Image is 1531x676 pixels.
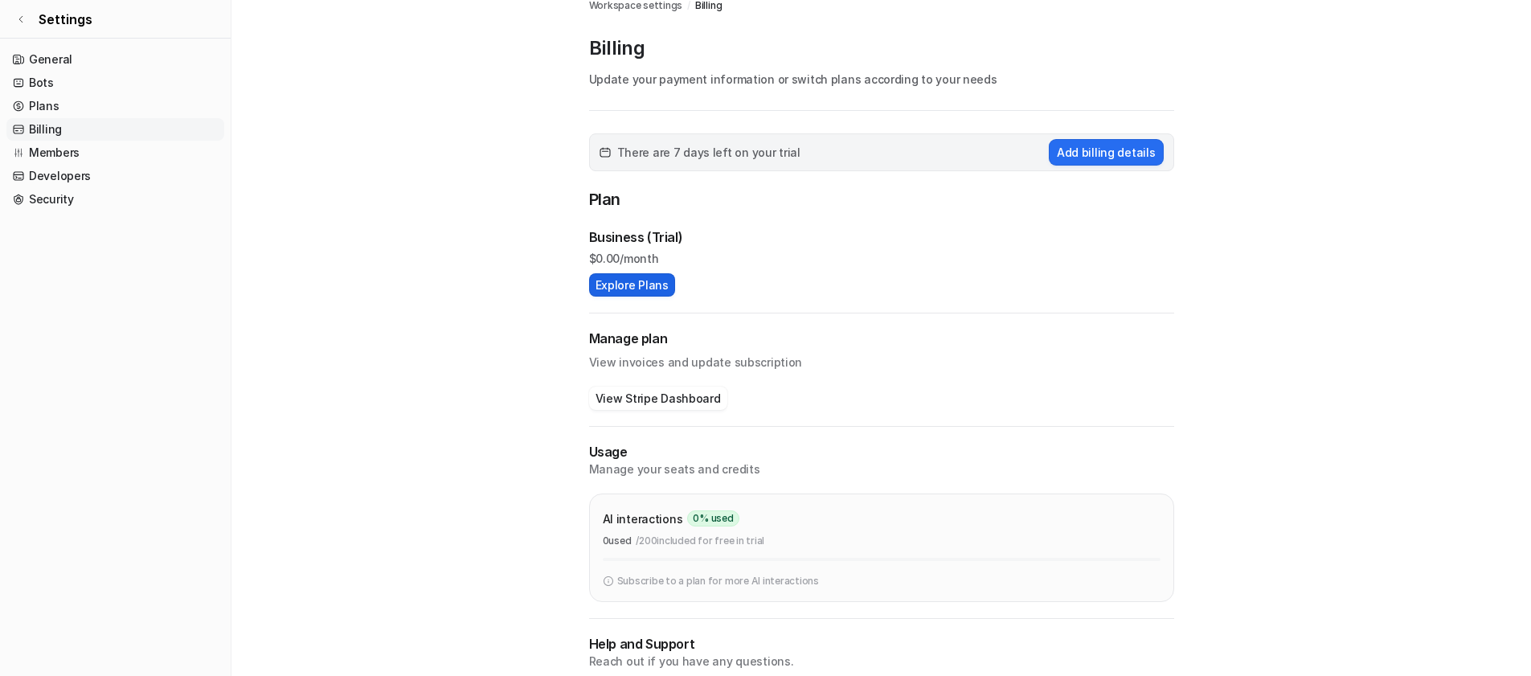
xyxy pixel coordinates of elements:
a: Plans [6,95,224,117]
a: General [6,48,224,71]
p: AI interactions [603,510,683,527]
span: There are 7 days left on your trial [617,144,800,161]
button: View Stripe Dashboard [589,387,727,410]
p: Manage your seats and credits [589,461,1174,477]
p: View invoices and update subscription [589,348,1174,371]
a: Members [6,141,224,164]
button: Explore Plans [589,273,675,297]
p: Plan [589,187,1174,215]
a: Bots [6,72,224,94]
span: 0 % used [687,510,739,526]
p: $ 0.00/month [589,250,1174,267]
p: 0 used [603,534,632,548]
p: Billing [589,35,1174,61]
p: Update your payment information or switch plans according to your needs [589,71,1174,88]
h2: Manage plan [589,330,1174,348]
p: Subscribe to a plan for more AI interactions [617,574,819,588]
img: calender-icon.svg [600,147,611,158]
p: Help and Support [589,635,1174,653]
a: Developers [6,165,224,187]
a: Security [6,188,224,211]
p: Business (Trial) [589,227,683,247]
button: Add billing details [1049,139,1164,166]
span: Settings [39,10,92,29]
p: / 200 included for free in trial [636,534,764,548]
p: Usage [589,443,1174,461]
p: Reach out if you have any questions. [589,653,1174,670]
a: Billing [6,118,224,141]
